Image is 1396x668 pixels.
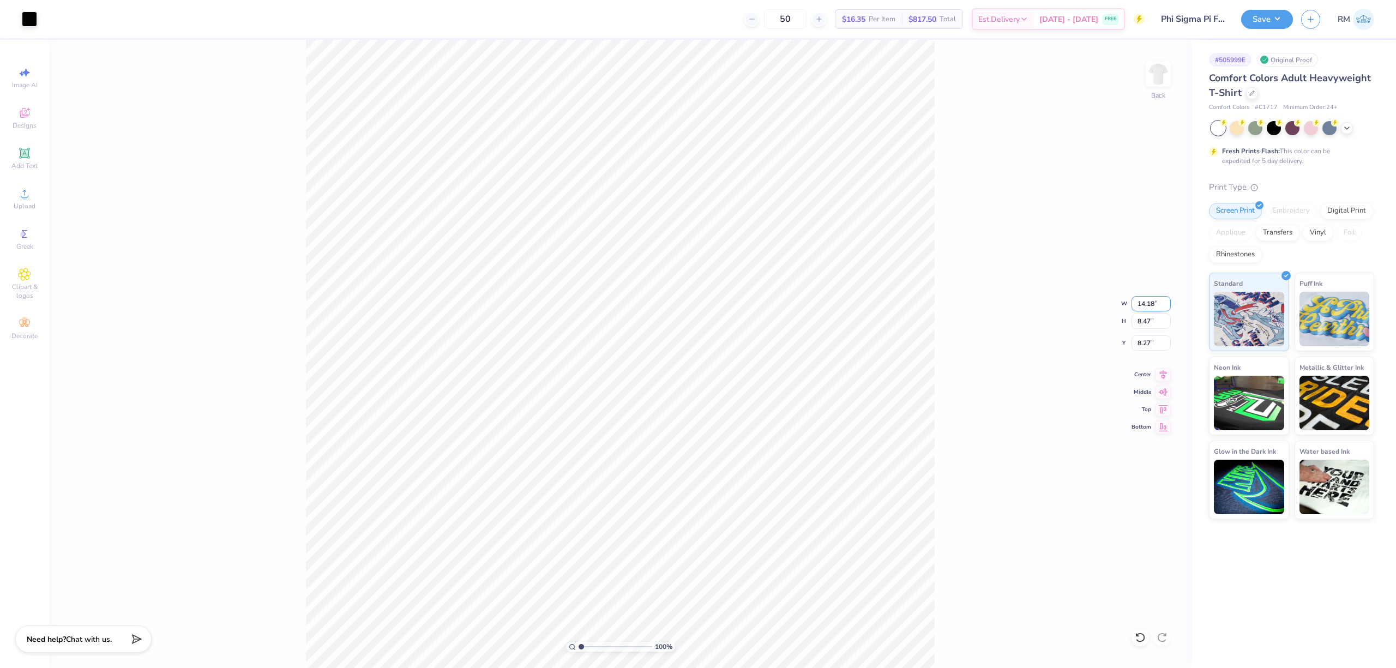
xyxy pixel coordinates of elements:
div: Digital Print [1320,203,1373,219]
span: Glow in the Dark Ink [1214,446,1276,457]
span: Image AI [12,81,38,89]
div: Embroidery [1265,203,1317,219]
img: Neon Ink [1214,376,1284,430]
span: RM [1338,13,1350,26]
div: Original Proof [1257,53,1318,67]
span: Neon Ink [1214,362,1241,373]
span: Clipart & logos [5,282,44,300]
span: 100 % [655,642,672,652]
span: Comfort Colors [1209,103,1249,112]
img: Back [1147,63,1169,85]
div: This color can be expedited for 5 day delivery. [1222,146,1356,166]
input: – – [764,9,807,29]
span: Bottom [1132,423,1151,431]
span: $16.35 [842,14,865,25]
div: Screen Print [1209,203,1262,219]
span: Chat with us. [66,634,112,645]
span: Minimum Order: 24 + [1283,103,1338,112]
a: RM [1338,9,1374,30]
span: Center [1132,371,1151,378]
div: Print Type [1209,181,1374,194]
span: FREE [1105,15,1116,23]
span: Metallic & Glitter Ink [1299,362,1364,373]
span: $817.50 [908,14,936,25]
div: Back [1151,91,1165,100]
div: Rhinestones [1209,246,1262,263]
span: Designs [13,121,37,130]
span: Standard [1214,278,1243,289]
button: Save [1241,10,1293,29]
span: Total [940,14,956,25]
input: Untitled Design [1153,8,1233,30]
img: Glow in the Dark Ink [1214,460,1284,514]
div: # 505999E [1209,53,1251,67]
span: Greek [16,242,33,251]
span: # C1717 [1255,103,1278,112]
img: Puff Ink [1299,292,1370,346]
span: Est. Delivery [978,14,1020,25]
span: Water based Ink [1299,446,1350,457]
img: Ronald Manipon [1353,9,1374,30]
span: [DATE] - [DATE] [1039,14,1098,25]
span: Middle [1132,388,1151,396]
div: Transfers [1256,225,1299,241]
strong: Fresh Prints Flash: [1222,147,1280,155]
span: Per Item [869,14,895,25]
span: Add Text [11,161,38,170]
div: Foil [1337,225,1362,241]
span: Puff Ink [1299,278,1322,289]
span: Comfort Colors Adult Heavyweight T-Shirt [1209,71,1371,99]
img: Metallic & Glitter Ink [1299,376,1370,430]
img: Standard [1214,292,1284,346]
span: Upload [14,202,35,210]
strong: Need help? [27,634,66,645]
div: Vinyl [1303,225,1333,241]
span: Top [1132,406,1151,413]
span: Decorate [11,332,38,340]
img: Water based Ink [1299,460,1370,514]
div: Applique [1209,225,1253,241]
